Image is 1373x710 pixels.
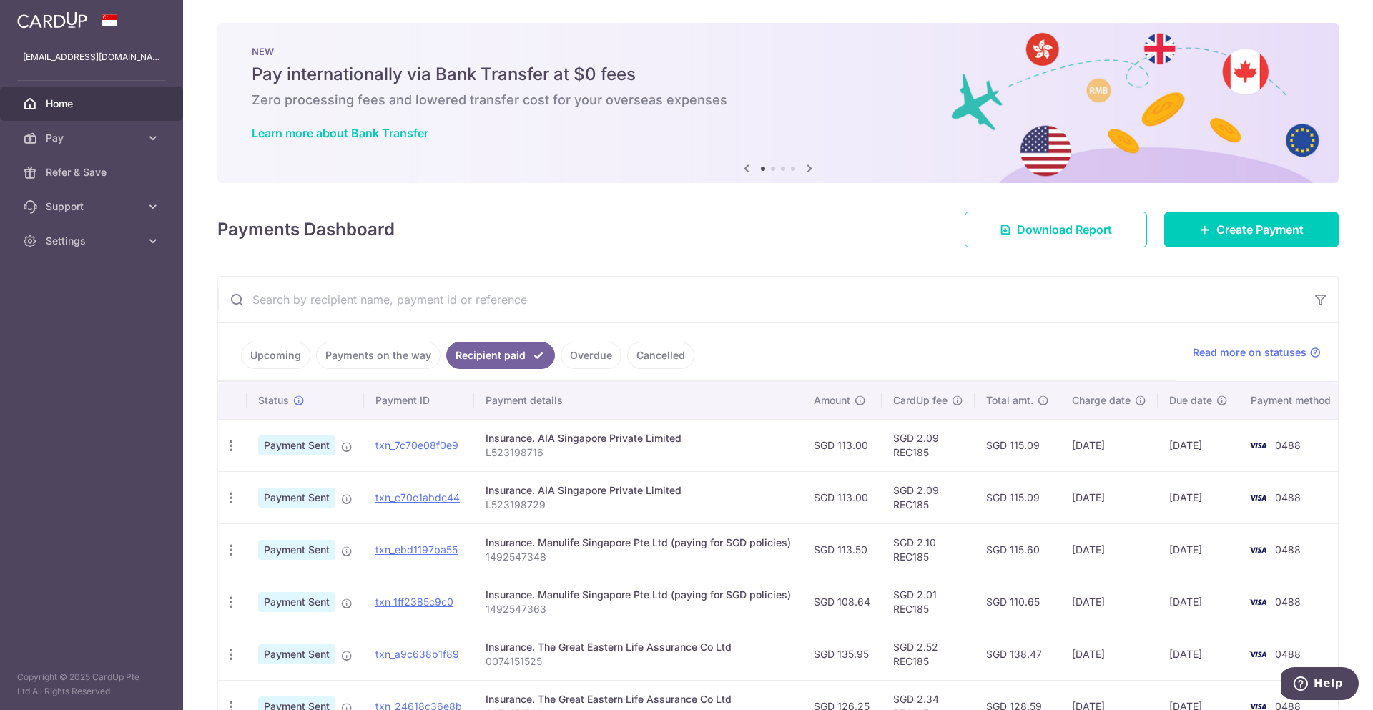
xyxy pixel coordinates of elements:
div: Insurance. The Great Eastern Life Assurance Co Ltd [486,692,791,706]
td: SGD 115.60 [975,523,1060,576]
span: Read more on statuses [1193,345,1306,360]
a: txn_7c70e08f0e9 [375,439,458,451]
td: [DATE] [1060,628,1158,680]
p: [EMAIL_ADDRESS][DOMAIN_NAME] [23,50,160,64]
td: [DATE] [1158,471,1239,523]
td: [DATE] [1060,523,1158,576]
span: 0488 [1275,648,1301,660]
p: L523198716 [486,445,791,460]
span: Pay [46,131,140,145]
a: txn_c70c1abdc44 [375,491,460,503]
span: 0488 [1275,491,1301,503]
td: SGD 2.01 REC185 [882,576,975,628]
td: [DATE] [1158,523,1239,576]
div: Insurance. Manulife Singapore Pte Ltd (paying for SGD policies) [486,536,791,550]
a: txn_ebd1197ba55 [375,543,458,556]
th: Payment details [474,382,802,419]
img: Bank transfer banner [217,23,1339,183]
img: Bank Card [1244,541,1272,558]
span: Payment Sent [258,435,335,455]
p: NEW [252,46,1304,57]
td: SGD 113.50 [802,523,882,576]
td: SGD 108.64 [802,576,882,628]
th: Payment ID [364,382,474,419]
a: txn_a9c638b1f89 [375,648,459,660]
img: CardUp [17,11,87,29]
td: [DATE] [1060,576,1158,628]
a: Create Payment [1164,212,1339,247]
td: SGD 135.95 [802,628,882,680]
span: Status [258,393,289,408]
img: Bank Card [1244,646,1272,663]
h5: Pay internationally via Bank Transfer at $0 fees [252,63,1304,86]
td: [DATE] [1158,628,1239,680]
td: SGD 115.09 [975,419,1060,471]
div: Insurance. AIA Singapore Private Limited [486,431,791,445]
div: Insurance. AIA Singapore Private Limited [486,483,791,498]
a: Payments on the way [316,342,441,369]
a: Upcoming [241,342,310,369]
td: SGD 2.52 REC185 [882,628,975,680]
span: Payment Sent [258,540,335,560]
a: Recipient paid [446,342,555,369]
a: Read more on statuses [1193,345,1321,360]
span: 0488 [1275,596,1301,608]
td: [DATE] [1158,576,1239,628]
span: Amount [814,393,850,408]
input: Search by recipient name, payment id or reference [218,277,1304,322]
td: SGD 113.00 [802,419,882,471]
a: Overdue [561,342,621,369]
span: CardUp fee [893,393,948,408]
a: Learn more about Bank Transfer [252,126,428,140]
span: Payment Sent [258,488,335,508]
a: Cancelled [627,342,694,369]
span: Due date [1169,393,1212,408]
span: Create Payment [1216,221,1304,238]
td: SGD 115.09 [975,471,1060,523]
span: Total amt. [986,393,1033,408]
p: 1492547363 [486,602,791,616]
h4: Payments Dashboard [217,217,395,242]
p: 1492547348 [486,550,791,564]
iframe: Opens a widget where you can find more information [1281,667,1359,703]
span: Download Report [1017,221,1112,238]
td: [DATE] [1060,471,1158,523]
p: 0074151525 [486,654,791,669]
span: Payment Sent [258,592,335,612]
td: SGD 2.10 REC185 [882,523,975,576]
span: Charge date [1072,393,1131,408]
div: Insurance. Manulife Singapore Pte Ltd (paying for SGD policies) [486,588,791,602]
img: Bank Card [1244,489,1272,506]
span: 0488 [1275,439,1301,451]
h6: Zero processing fees and lowered transfer cost for your overseas expenses [252,92,1304,109]
a: txn_1ff2385c9c0 [375,596,453,608]
td: SGD 138.47 [975,628,1060,680]
span: Settings [46,234,140,248]
span: Support [46,199,140,214]
td: SGD 110.65 [975,576,1060,628]
div: Insurance. The Great Eastern Life Assurance Co Ltd [486,640,791,654]
td: SGD 2.09 REC185 [882,471,975,523]
a: Download Report [965,212,1147,247]
img: Bank Card [1244,437,1272,454]
span: 0488 [1275,543,1301,556]
th: Payment method [1239,382,1348,419]
img: Bank Card [1244,593,1272,611]
td: [DATE] [1158,419,1239,471]
td: [DATE] [1060,419,1158,471]
span: Home [46,97,140,111]
p: L523198729 [486,498,791,512]
span: Refer & Save [46,165,140,179]
td: SGD 113.00 [802,471,882,523]
span: Payment Sent [258,644,335,664]
td: SGD 2.09 REC185 [882,419,975,471]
